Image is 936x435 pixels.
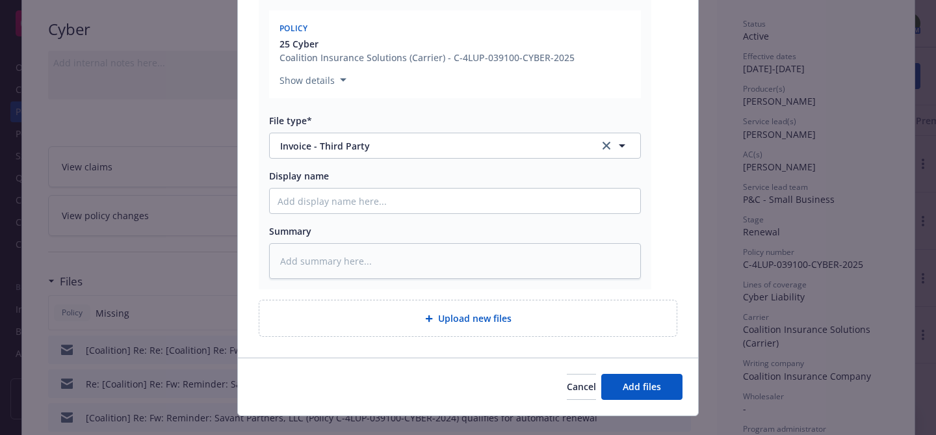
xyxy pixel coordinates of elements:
[567,374,596,400] button: Cancel
[259,300,677,337] div: Upload new files
[438,311,512,325] span: Upload new files
[601,374,682,400] button: Add files
[623,380,661,393] span: Add files
[567,380,596,393] span: Cancel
